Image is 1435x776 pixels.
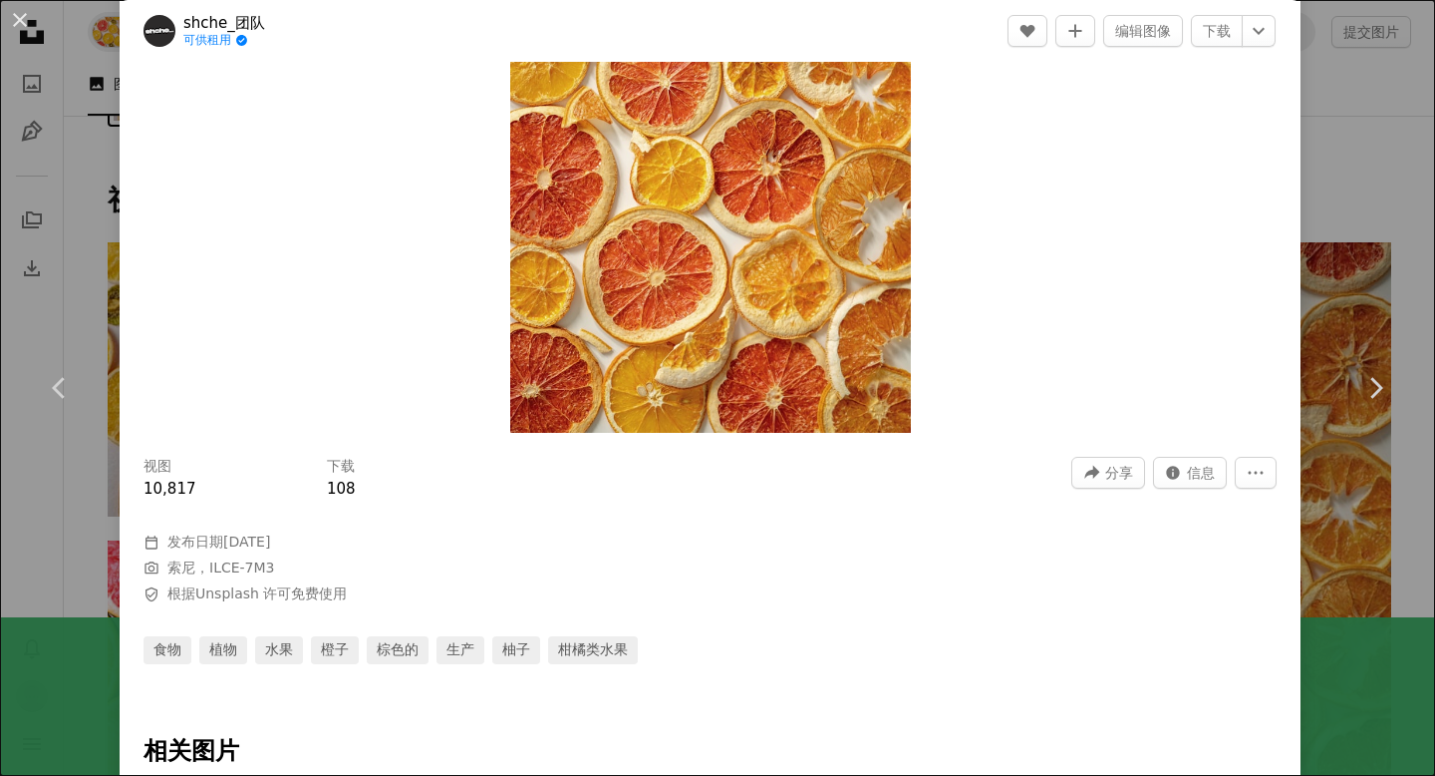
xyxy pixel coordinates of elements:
[167,585,291,601] a: 根据Unsplash 许可
[183,14,265,32] font: shche_团队
[183,33,265,49] a: 可供租用
[199,636,247,664] a: 植物
[1315,292,1435,484] a: 下一个
[291,585,347,601] font: 免费使用
[558,641,628,657] font: 柑橘类水果
[265,641,293,657] font: 水果
[1242,15,1276,47] button: 选择下载大小
[143,636,191,664] a: 食物
[1153,457,1227,489] button: 关于此图片的统计数据
[223,534,270,550] font: [DATE]
[311,636,359,664] a: 橙子
[1103,15,1183,47] button: 编辑图像
[327,480,356,498] font: 108
[223,534,270,550] time: 2022年2月14日晚上9:43:34（GMT+8）
[436,636,484,664] a: 生产
[327,458,355,474] font: 下载
[183,13,265,33] a: shche_团队
[1105,465,1133,481] font: 分享
[167,534,223,550] font: 发布日期
[183,33,231,47] font: 可供租用
[367,636,429,664] a: 棕色的
[143,458,171,474] font: 视图
[1191,15,1243,47] a: 下载
[1071,457,1145,489] button: 分享此图片
[377,641,419,657] font: 棕色的
[321,641,349,657] font: 橙子
[502,641,530,657] font: 柚子
[492,636,540,664] a: 柚子
[143,480,196,498] font: 10,817
[548,636,638,664] a: 柑橘类水果
[209,641,237,657] font: 植物
[446,641,474,657] font: 生产
[255,636,303,664] a: 水果
[1203,23,1231,39] font: 下载
[153,641,181,657] font: 食物
[167,560,275,576] font: 索尼，ILCE-7M3
[1055,15,1095,47] button: 添加到收藏夹
[1187,465,1215,481] font: 信息
[1007,15,1047,47] button: 喜欢
[167,559,275,579] button: 索尼，ILCE-7M3
[143,737,239,765] font: 相关图片
[1115,23,1171,39] font: 编辑图像
[143,15,175,47] img: 前往 shche_ 团队的个人资料
[1235,457,1277,489] button: 更多操作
